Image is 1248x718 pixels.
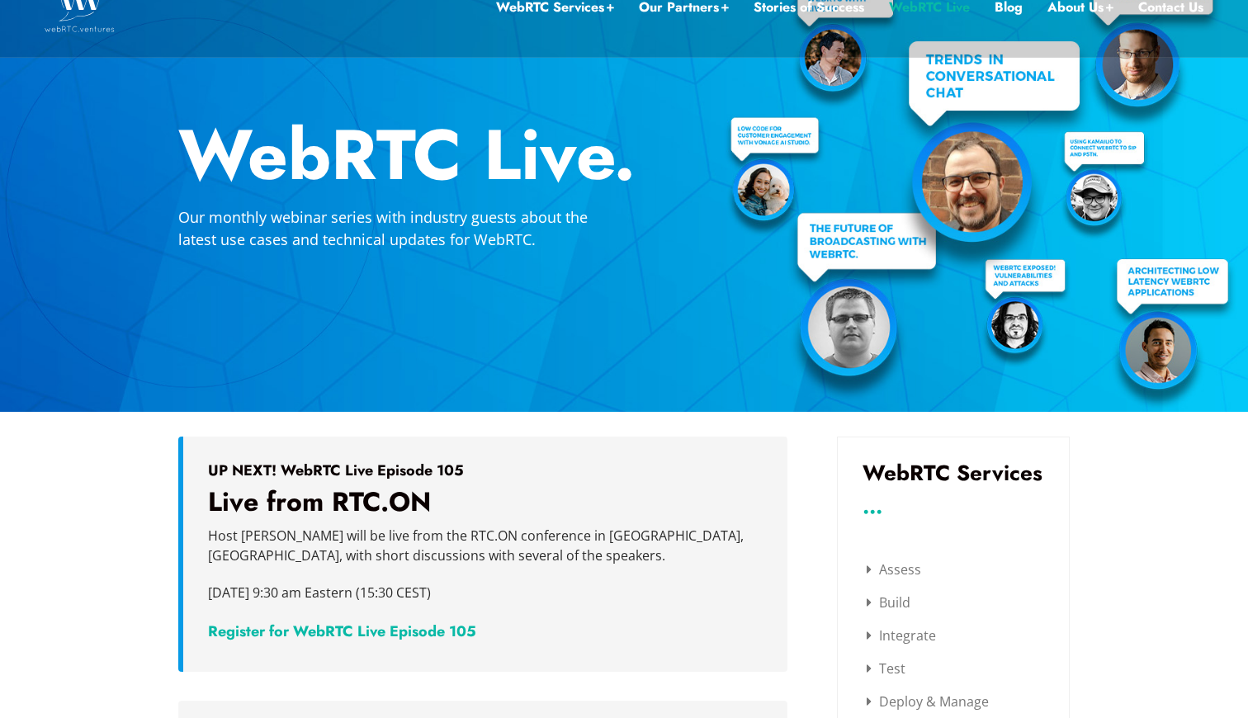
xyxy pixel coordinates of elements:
[208,486,763,519] h3: Live from RTC.ON
[867,560,921,579] a: Assess
[178,206,624,251] p: Our monthly webinar series with industry guests about the latest use cases and technical updates ...
[867,593,910,612] a: Build
[208,526,763,565] p: Host [PERSON_NAME] will be live from the RTC.ON conference in [GEOGRAPHIC_DATA], [GEOGRAPHIC_DATA...
[208,621,476,642] a: Register for WebRTC Live Episode 105
[867,659,905,678] a: Test
[178,120,1070,190] h2: WebRTC Live.
[867,692,989,711] a: Deploy & Manage
[867,626,936,645] a: Integrate
[208,583,763,622] p: [DATE] 9:30 am Eastern (15:30 CEST)
[863,500,1044,513] h3: ...
[863,462,1044,484] h3: WebRTC Services
[208,461,763,479] h5: UP NEXT! WebRTC Live Episode 105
